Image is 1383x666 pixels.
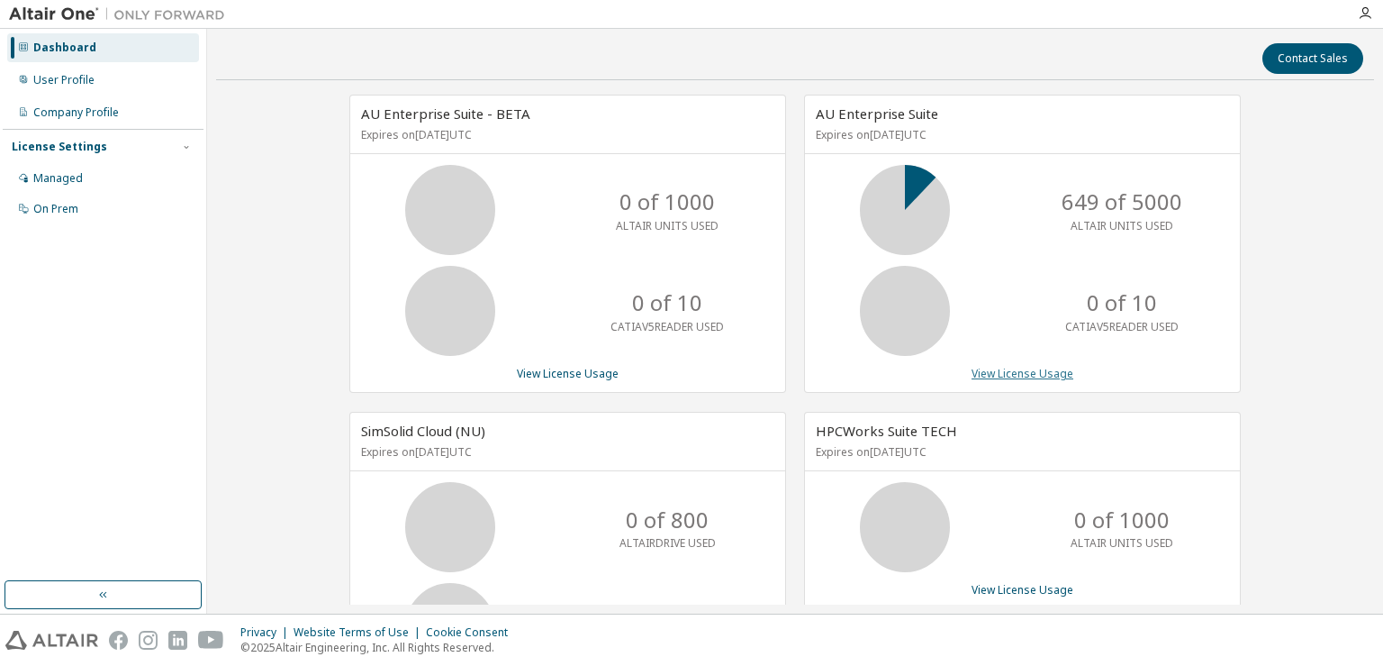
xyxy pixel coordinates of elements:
[33,105,119,120] div: Company Profile
[816,422,957,440] span: HPCWorks Suite TECH
[12,140,107,154] div: License Settings
[610,319,724,334] p: CATIAV5READER USED
[1071,535,1173,551] p: ALTAIR UNITS USED
[426,625,519,640] div: Cookie Consent
[361,422,485,440] span: SimSolid Cloud (NU)
[1062,187,1182,217] p: 649 of 5000
[632,287,702,318] p: 0 of 10
[816,444,1225,460] p: Expires on [DATE] UTC
[816,105,938,123] span: AU Enterprise Suite
[972,366,1073,381] a: View License Usage
[517,366,619,381] a: View License Usage
[1262,43,1363,74] button: Contact Sales
[33,73,95,87] div: User Profile
[1071,218,1173,233] p: ALTAIR UNITS USED
[139,631,158,650] img: instagram.svg
[619,187,715,217] p: 0 of 1000
[616,218,719,233] p: ALTAIR UNITS USED
[198,631,224,650] img: youtube.svg
[1074,505,1170,535] p: 0 of 1000
[972,582,1073,598] a: View License Usage
[294,625,426,640] div: Website Terms of Use
[816,127,1225,142] p: Expires on [DATE] UTC
[33,202,78,216] div: On Prem
[33,171,83,186] div: Managed
[361,105,530,123] span: AU Enterprise Suite - BETA
[619,535,716,551] p: ALTAIRDRIVE USED
[361,444,770,460] p: Expires on [DATE] UTC
[626,505,709,535] p: 0 of 800
[1087,287,1157,318] p: 0 of 10
[240,625,294,640] div: Privacy
[109,631,128,650] img: facebook.svg
[240,640,519,655] p: © 2025 Altair Engineering, Inc. All Rights Reserved.
[168,631,187,650] img: linkedin.svg
[33,41,96,55] div: Dashboard
[361,127,770,142] p: Expires on [DATE] UTC
[1065,319,1179,334] p: CATIAV5READER USED
[5,631,98,650] img: altair_logo.svg
[9,5,234,23] img: Altair One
